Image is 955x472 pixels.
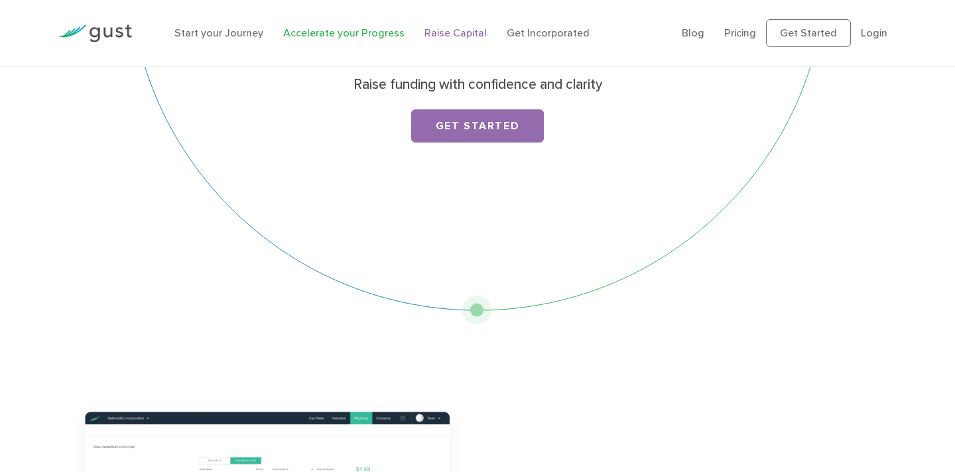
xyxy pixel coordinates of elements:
[283,27,405,39] a: Accelerate your Progress
[724,27,756,39] a: Pricing
[861,27,887,39] a: Login
[682,27,704,39] a: Blog
[58,25,132,42] img: Gust Logo
[424,27,487,39] a: Raise Capital
[174,27,263,39] a: Start your Journey
[221,76,735,94] p: Raise funding with confidence and clarity
[507,27,590,39] a: Get Incorporated
[411,109,544,143] a: Get Started
[766,19,851,47] a: Get Started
